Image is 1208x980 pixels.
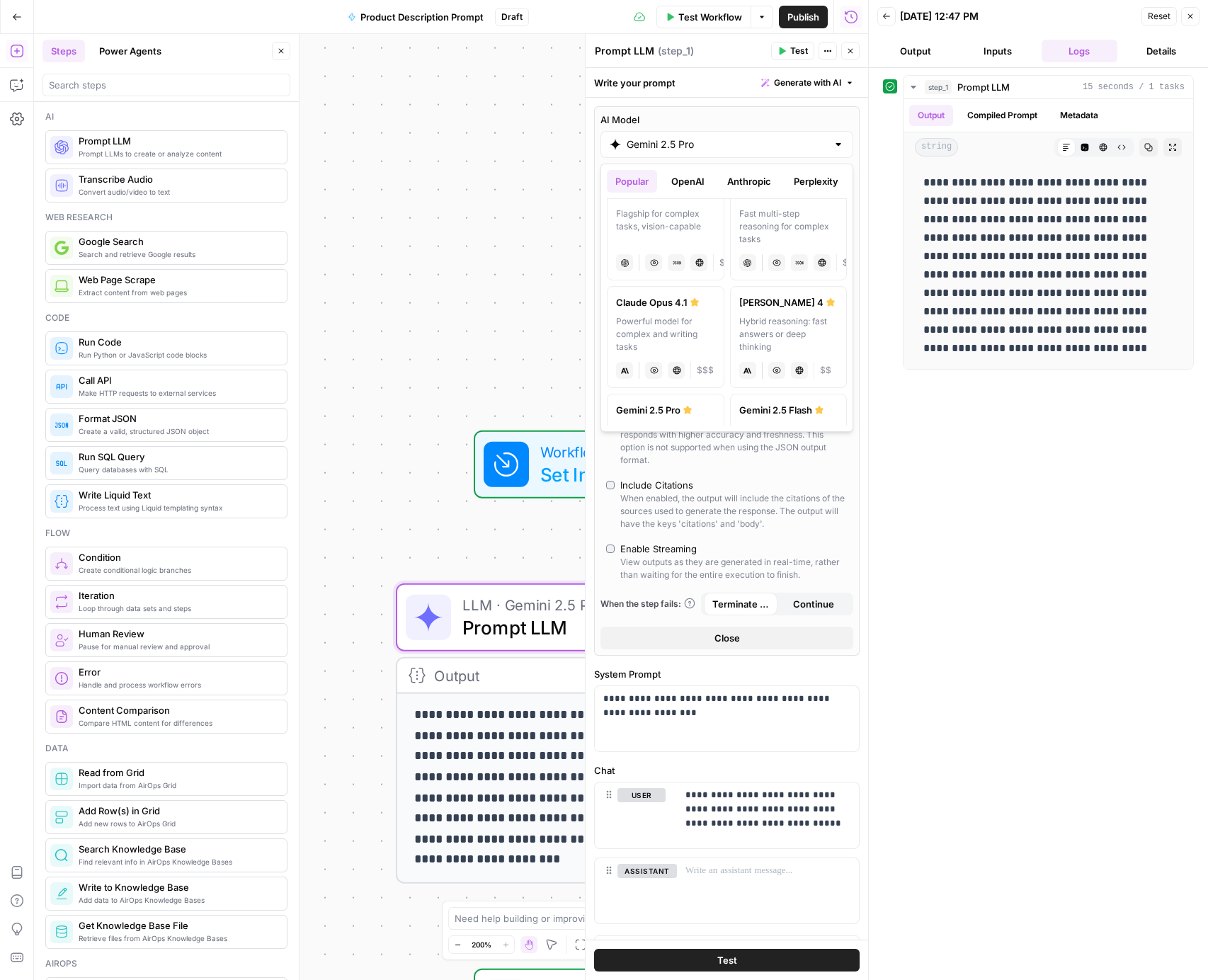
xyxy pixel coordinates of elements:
span: Query databases with SQL [79,464,275,475]
span: Product Description Prompt [360,10,484,24]
span: Cost tier [697,364,714,377]
button: Test Workflow [656,6,751,28]
label: Chat [594,763,860,777]
span: Import data from AirOps Grid [79,780,275,791]
div: Data [45,742,287,755]
div: Advanced reasoning for complex tasks [616,423,715,461]
span: Condition [79,550,275,564]
textarea: Prompt LLM [595,44,654,58]
button: Anthropic [719,170,780,193]
span: Process text using Liquid templating syntax [79,502,275,513]
span: Create conditional logic branches [79,564,275,576]
input: Select a model [627,137,827,152]
div: Ai [45,110,287,123]
span: Create a valid, structured JSON object [79,426,275,437]
span: Run Code [79,335,275,349]
button: Test [594,949,860,972]
span: Generate with AI [774,76,841,89]
span: Add Message [703,939,763,953]
span: Transcribe Audio [79,172,275,186]
span: Prompt LLMs to create or analyze content [79,148,275,159]
span: Web Page Scrape [79,273,275,287]
label: System Prompt [594,667,860,681]
span: LLM · Gemini 2.5 Pro [462,593,760,616]
span: Draft [501,11,523,23]
span: Format JSON [79,411,275,426]
img: vrinnnclop0vshvmafd7ip1g7ohf [55,710,69,724]
span: Read from Grid [79,765,275,780]
span: Human Review [79,627,275,641]
span: Set Inputs [540,460,680,489]
div: Gemini 2.5 Pro [616,403,715,417]
div: Gemini 2.5 Flash [739,403,838,417]
span: Add Row(s) in Grid [79,804,275,818]
button: Product Description Prompt [339,6,492,28]
button: OpenAI [663,170,713,193]
button: user [617,788,666,802]
div: Airops [45,957,287,970]
input: Include CitationsWhen enabled, the output will include the citations of the sources used to gener... [606,481,615,489]
span: Add data to AirOps Knowledge Bases [79,894,275,906]
span: Run Python or JavaScript code blocks [79,349,275,360]
div: Fast multi-step reasoning for complex tasks [739,207,838,246]
button: assistant [617,864,677,878]
div: assistant [595,858,666,923]
button: Inputs [959,40,1036,62]
span: Make HTTP requests to external services [79,387,275,399]
span: Cost tier [820,364,831,377]
div: Claude Opus 4.1 [616,295,715,309]
div: Output [434,664,757,687]
button: Output [909,105,953,126]
span: 200% [472,939,491,950]
button: Continue [777,593,851,615]
span: Iteration [79,588,275,603]
button: Power Agents [91,40,170,62]
button: Logs [1042,40,1118,62]
div: Hybrid reasoning: fast answers or deep thinking [739,315,838,353]
button: Metadata [1052,105,1107,126]
span: Convert audio/video to text [79,186,275,198]
span: Find relevant info in AirOps Knowledge Bases [79,856,275,867]
span: Call API [79,373,275,387]
button: Compiled Prompt [959,105,1046,126]
span: Write to Knowledge Base [79,880,275,894]
span: Prompt LLM [462,613,760,642]
button: Popular [607,170,657,193]
span: Test Workflow [678,10,742,24]
div: Write your prompt [586,68,868,97]
span: Write Liquid Text [79,488,275,502]
div: WorkflowSet InputsInputs [396,431,835,498]
span: Extract content from web pages [79,287,275,298]
div: Include Citations [620,478,693,492]
button: Close [600,627,853,649]
span: Search and retrieve Google results [79,249,275,260]
span: Cost tier [719,256,731,269]
div: Flagship for complex tasks, vision-capable [616,207,715,246]
div: When enabled, the output will include the citations of the sources used to generate the response.... [620,492,848,530]
input: Search steps [49,78,284,92]
div: Flow [45,527,287,540]
span: Close [714,631,740,645]
span: Get Knowledge Base File [79,918,275,933]
span: Prompt LLM [79,134,275,148]
span: Handle and process workflow errors [79,679,275,690]
span: Test [790,45,808,57]
input: Enable StreamingView outputs as they are generated in real-time, rather than waiting for the enti... [606,545,615,553]
div: Fast and intelligent model for lightweight tasks [739,423,838,461]
span: Content Comparison [79,703,275,717]
button: Generate with AI [756,74,860,92]
span: Google Search [79,234,275,249]
span: Terminate Workflow [712,597,769,611]
button: Reset [1141,7,1177,25]
span: Test [717,953,737,967]
span: Retrieve files from AirOps Knowledge Bases [79,933,275,944]
span: 15 seconds / 1 tasks [1083,81,1185,93]
span: Publish [787,10,819,24]
a: When the step fails: [600,598,695,610]
button: Perplexity [785,170,847,193]
button: Test [771,42,814,60]
div: Code [45,312,287,324]
div: 15 seconds / 1 tasks [904,99,1193,369]
span: Prompt LLM [957,80,1010,94]
span: Error [79,665,275,679]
